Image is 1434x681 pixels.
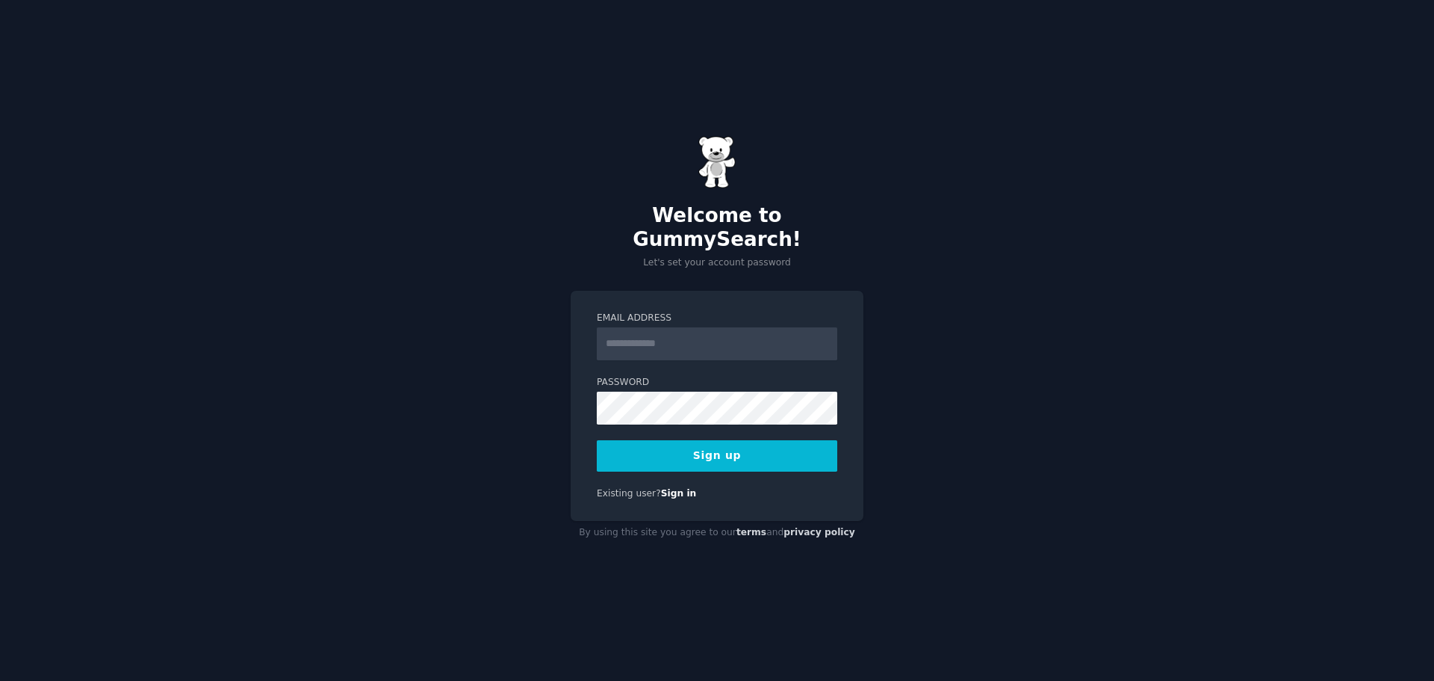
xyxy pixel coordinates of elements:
[736,527,766,537] a: terms
[571,204,863,251] h2: Welcome to GummySearch!
[571,521,863,545] div: By using this site you agree to our and
[661,488,697,499] a: Sign in
[571,256,863,270] p: Let's set your account password
[597,440,837,472] button: Sign up
[597,376,837,389] label: Password
[597,488,661,499] span: Existing user?
[698,136,736,188] img: Gummy Bear
[597,312,837,325] label: Email Address
[783,527,855,537] a: privacy policy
